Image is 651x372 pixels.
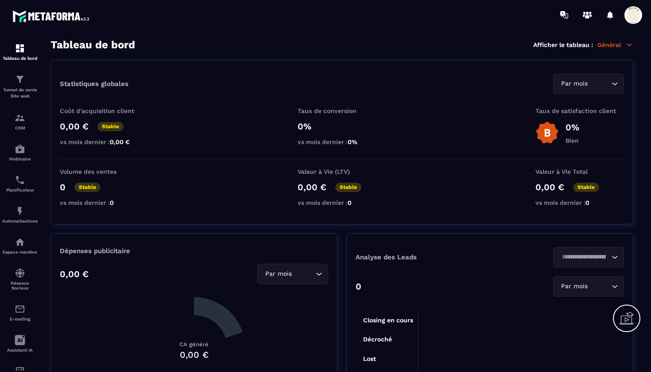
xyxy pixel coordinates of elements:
a: social-networksocial-networkRéseaux Sociaux [2,261,38,297]
p: Stable [335,183,361,192]
h3: Tableau de bord [50,39,135,51]
p: Assistant IA [2,348,38,352]
input: Search for option [294,269,314,279]
p: 0,00 € [60,121,89,132]
p: Automatisations [2,219,38,223]
p: Bien [566,137,579,144]
p: Valeur à Vie Total [535,168,624,175]
a: automationsautomationsAutomatisations [2,199,38,230]
div: Search for option [553,74,624,94]
input: Search for option [589,282,609,291]
span: 0% [348,138,357,145]
tspan: Closing en cours [363,317,413,324]
span: Par mois [559,79,589,89]
p: Planificateur [2,188,38,192]
p: Tableau de bord [2,56,38,61]
p: 0 [356,281,361,292]
p: 0 [60,182,66,192]
p: Stable [573,183,599,192]
p: Afficher le tableau : [533,41,593,48]
div: Search for option [257,264,328,284]
img: formation [15,113,25,123]
img: scheduler [15,175,25,185]
a: formationformationTableau de bord [2,36,38,67]
span: 0 [348,199,352,206]
img: automations [15,237,25,247]
p: Tunnel de vente Site web [2,87,38,99]
p: Statistiques globales [60,80,128,88]
p: Webinaire [2,157,38,161]
img: formation [15,74,25,85]
p: Taux de conversion [298,107,386,114]
img: automations [15,206,25,216]
p: CRM [2,125,38,130]
a: automationsautomationsWebinaire [2,137,38,168]
div: Search for option [553,276,624,297]
p: vs mois dernier : [298,138,386,145]
input: Search for option [559,252,609,262]
p: vs mois dernier : [535,199,624,206]
p: Stable [74,183,101,192]
img: social-network [15,268,25,278]
a: emailemailE-mailing [2,297,38,328]
a: automationsautomationsEspace membre [2,230,38,261]
p: vs mois dernier : [298,199,386,206]
span: 0 [585,199,589,206]
p: Réseaux Sociaux [2,281,38,290]
p: Volume des ventes [60,168,148,175]
p: 0,00 € [60,269,89,279]
p: Dépenses publicitaire [60,247,328,255]
span: 0 [110,199,114,206]
p: Coût d'acquisition client [60,107,148,114]
span: Par mois [559,282,589,291]
p: E-mailing [2,317,38,321]
p: 0,00 € [298,182,326,192]
p: Général [597,41,633,49]
tspan: Lost [363,355,376,362]
p: vs mois dernier : [60,138,148,145]
p: Valeur à Vie (LTV) [298,168,386,175]
img: logo [12,8,92,24]
span: Par mois [263,269,294,279]
tspan: Décroché [363,336,392,343]
input: Search for option [589,79,609,89]
div: Search for option [553,247,624,267]
p: Analyse des Leads [356,253,490,261]
p: Taux de satisfaction client [535,107,624,114]
p: 0,00 € [535,182,564,192]
img: formation [15,43,25,54]
span: 0,00 € [110,138,130,145]
a: formationformationCRM [2,106,38,137]
p: Espace membre [2,250,38,255]
p: 0% [298,121,386,132]
img: b-badge-o.b3b20ee6.svg [535,121,559,145]
img: automations [15,144,25,154]
a: Assistant IA [2,328,38,359]
p: Stable [97,122,124,131]
img: email [15,304,25,314]
a: schedulerschedulerPlanificateur [2,168,38,199]
p: 0% [566,122,579,133]
a: formationformationTunnel de vente Site web [2,67,38,106]
p: vs mois dernier : [60,199,148,206]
